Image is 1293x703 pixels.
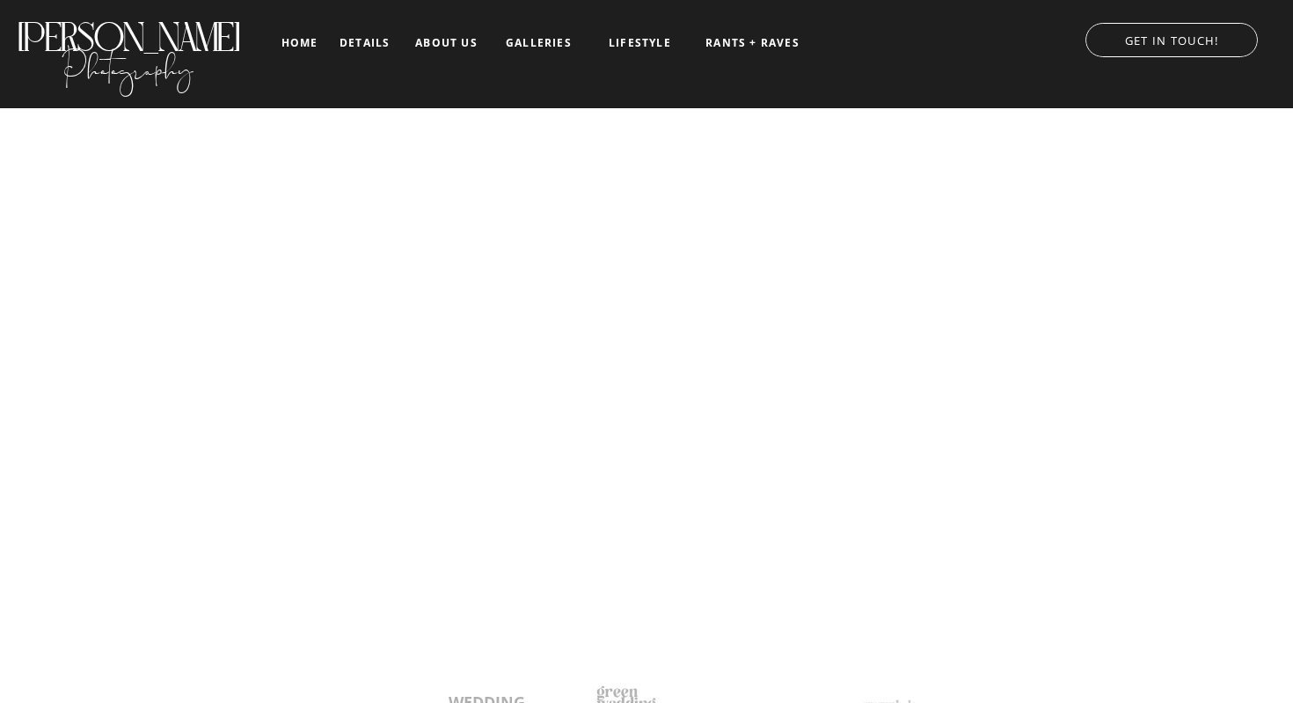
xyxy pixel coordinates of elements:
a: galleries [502,37,575,49]
a: Photography [15,34,241,92]
a: GET IN TOUCH! [1068,29,1275,47]
h3: DOCUMENTARY-STYLE PHOTOGRAPHY WITH A TOUCH OF EDITORIAL FLAIR [398,479,895,496]
a: home [279,37,320,48]
a: LIFESTYLE [595,37,684,49]
a: details [340,37,390,48]
h2: TELLING YOUR LOVE STORY [168,426,1125,472]
a: RANTS + RAVES [704,37,801,49]
h1: LUXURY WEDDING PHOTOGRAPHER based in [GEOGRAPHIC_DATA] [US_STATE] [309,387,985,487]
a: about us [410,37,483,49]
a: [PERSON_NAME] [15,14,241,43]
